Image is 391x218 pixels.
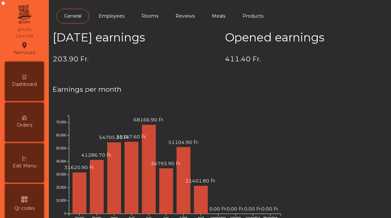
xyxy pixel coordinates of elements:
text: 60,000 [56,133,66,137]
text: 31620.90 Fr. [64,164,95,170]
text: 68166.90 Fr. [133,117,164,123]
a: Rooms [134,9,166,23]
h4: 411.40 Fr. [225,54,387,64]
span: Orders [17,122,32,129]
text: 54705.30 Fr. [99,134,130,140]
text: 40,000 [56,160,66,163]
div: Nemours [14,40,35,57]
div: [DATE] [18,27,31,33]
h4: 203.90 Fr. [53,54,215,64]
text: 50,000 [56,147,66,150]
img: qpiato [16,3,32,26]
h2: [DATE] earnings [53,31,215,44]
text: 0.00 Fr. [209,206,227,212]
text: 0.00 Fr. [244,206,262,212]
a: Reviews [168,9,202,23]
text: 70,000 [56,120,66,124]
span: Qr codes [14,205,35,212]
h4: Earnings per month [53,85,387,94]
text: 30,000 [56,173,66,176]
a: General [56,9,89,23]
text: 0.00 Fr. [227,206,244,212]
i: qr_code [21,195,28,203]
text: 34793.90 Fr. [151,161,181,166]
text: 0 [64,212,66,215]
span: Edit Menu [13,163,36,169]
a: Employees [91,9,132,23]
text: 20,000 [56,186,66,189]
text: 21401.80 Fr. [186,178,216,184]
a: Meals [204,9,233,23]
div: 13:42:09 [16,33,33,39]
a: Products [235,9,271,23]
i: location_on [21,41,28,49]
text: 51104.90 Fr. [168,139,199,145]
text: 0.00 Fr. [261,206,279,212]
text: 41286.70 Fr. [81,152,112,158]
text: 10,000 [56,199,66,202]
span: Dashboard [12,81,37,88]
h2: Opened earnings [225,31,387,44]
text: 55167.60 Fr. [116,134,147,140]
